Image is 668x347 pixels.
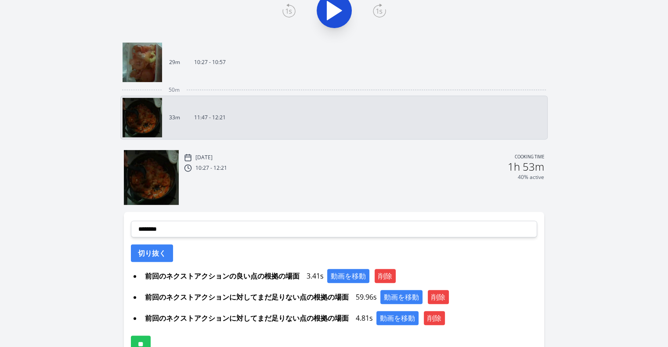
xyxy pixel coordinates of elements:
[123,98,162,137] img: 251011024757_thumb.jpeg
[428,290,449,304] button: 削除
[376,311,419,325] button: 動画を移動
[141,290,352,304] span: 前回のネクストアクションに対してまだ足りない点の根拠の場面
[141,269,537,283] div: 3.41s
[141,269,303,283] span: 前回のネクストアクションの良い点の根拠の場面
[141,311,352,325] span: 前回のネクストアクションに対してまだ足りない点の根拠の場面
[195,154,213,161] p: [DATE]
[327,269,369,283] button: 動画を移動
[141,290,537,304] div: 59.96s
[169,86,180,93] span: 50m
[518,174,544,181] p: 40% active
[123,43,162,82] img: 251011012801_thumb.jpeg
[194,114,226,121] p: 11:47 - 12:21
[195,165,227,172] p: 10:27 - 12:21
[124,150,179,205] img: 251011024757_thumb.jpeg
[169,59,180,66] p: 29m
[380,290,422,304] button: 動画を移動
[194,59,226,66] p: 10:27 - 10:57
[375,269,396,283] button: 削除
[131,244,173,262] button: 切り抜く
[169,114,180,121] p: 33m
[141,311,537,325] div: 4.81s
[424,311,445,325] button: 削除
[515,154,544,161] p: Cooking time
[508,161,544,172] h2: 1h 53m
